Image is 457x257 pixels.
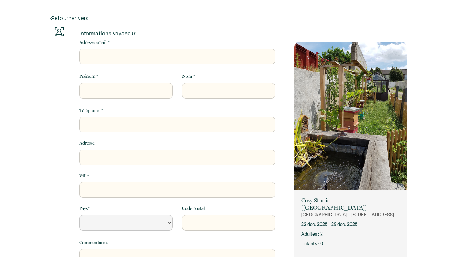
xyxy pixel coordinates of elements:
[301,221,400,228] p: 22 déc. 2025 - 29 déc. 2025
[79,39,110,46] label: Adresse email *
[301,197,400,211] p: Cosy Studio - [GEOGRAPHIC_DATA]
[79,140,95,147] label: Adresse
[79,107,103,114] label: Téléphone *
[301,211,400,218] p: [GEOGRAPHIC_DATA] - [STREET_ADDRESS]
[79,73,98,80] label: Prénom *
[55,27,64,36] img: guests-info
[182,205,205,212] label: Code postal
[79,215,172,231] select: Default select example
[301,231,400,237] p: Adultes : 2
[294,42,407,192] img: rental-image
[79,205,90,212] label: Pays
[79,30,275,37] p: Informations voyageur
[50,14,407,22] a: Retourner vers
[79,172,89,180] label: Ville
[79,239,108,246] label: Commentaires
[301,240,400,247] p: Enfants : 0
[182,73,195,80] label: Nom *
